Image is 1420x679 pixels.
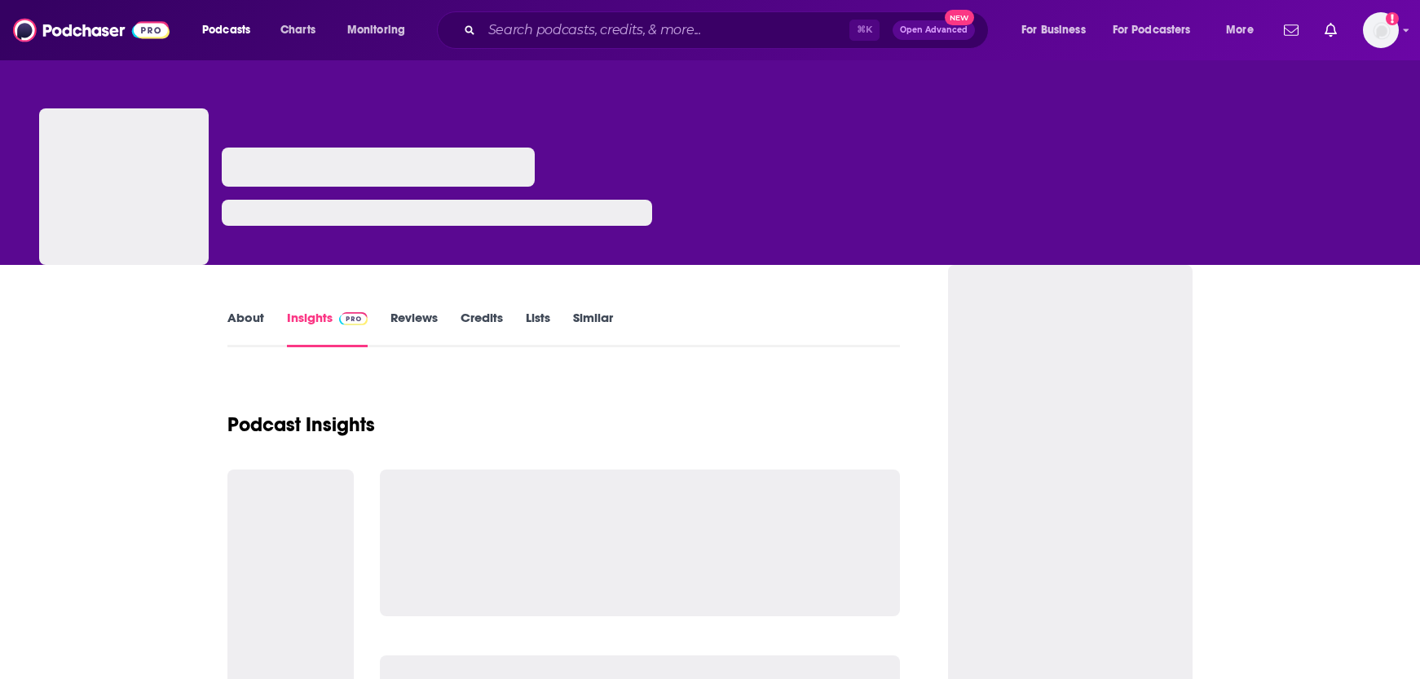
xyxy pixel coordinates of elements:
[849,20,880,41] span: ⌘ K
[1277,16,1305,44] a: Show notifications dropdown
[573,310,613,347] a: Similar
[1363,12,1399,48] button: Show profile menu
[1215,17,1274,43] button: open menu
[270,17,325,43] a: Charts
[1386,12,1399,25] svg: Add a profile image
[1102,17,1215,43] button: open menu
[280,19,315,42] span: Charts
[452,11,1004,49] div: Search podcasts, credits, & more...
[347,19,405,42] span: Monitoring
[287,310,368,347] a: InsightsPodchaser Pro
[202,19,250,42] span: Podcasts
[1226,19,1254,42] span: More
[13,15,170,46] img: Podchaser - Follow, Share and Rate Podcasts
[945,10,974,25] span: New
[893,20,975,40] button: Open AdvancedNew
[1363,12,1399,48] img: User Profile
[339,312,368,325] img: Podchaser Pro
[390,310,438,347] a: Reviews
[191,17,271,43] button: open menu
[1113,19,1191,42] span: For Podcasters
[336,17,426,43] button: open menu
[1010,17,1106,43] button: open menu
[900,26,968,34] span: Open Advanced
[482,17,849,43] input: Search podcasts, credits, & more...
[1318,16,1343,44] a: Show notifications dropdown
[1021,19,1086,42] span: For Business
[526,310,550,347] a: Lists
[1363,12,1399,48] span: Logged in as isabellaN
[227,310,264,347] a: About
[227,412,375,437] h1: Podcast Insights
[461,310,503,347] a: Credits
